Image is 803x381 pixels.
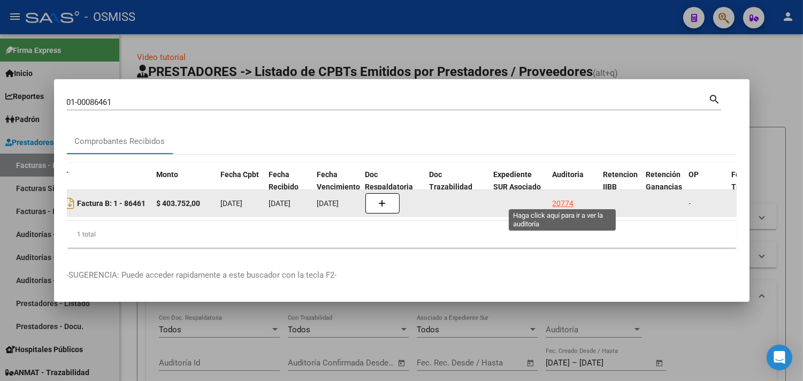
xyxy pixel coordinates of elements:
datatable-header-cell: Fecha Cpbt [216,163,264,210]
div: 1 total [67,221,737,248]
datatable-header-cell: Fecha Recibido [264,163,312,210]
span: Fecha Cpbt [220,170,259,179]
datatable-header-cell: Auditoria [548,163,599,210]
span: Doc Trazabilidad [429,170,472,191]
datatable-header-cell: Fecha Transferido [727,163,786,210]
datatable-header-cell: Retención Ganancias [641,163,684,210]
strong: $ 403.752,00 [157,199,201,208]
span: Monto [156,170,178,179]
span: Fecha Recibido [269,170,299,191]
p: -SUGERENCIA: Puede acceder rapidamente a este buscador con la tecla F2- [67,269,737,281]
datatable-header-cell: Monto [152,163,216,210]
div: Comprobantes Recibidos [75,135,165,148]
strong: Factura B: 1 - 86461 [78,199,146,208]
span: OP [689,170,699,179]
span: CPBT [49,170,68,179]
span: Doc Respaldatoria [365,170,413,191]
span: Retencion IIBB [603,170,638,191]
span: [DATE] [221,199,243,208]
span: Expediente SUR Asociado [493,170,541,191]
span: [DATE] [269,199,291,208]
datatable-header-cell: CPBT [45,163,152,210]
mat-icon: search [709,92,721,105]
span: Retención Ganancias [646,170,682,191]
span: Fecha Vencimiento [317,170,360,191]
i: Descargar documento [64,195,78,212]
datatable-header-cell: Expediente SUR Asociado [489,163,548,210]
datatable-header-cell: OP [684,163,727,210]
span: - [689,199,691,208]
div: 20774 [553,197,574,210]
datatable-header-cell: Doc Trazabilidad [425,163,489,210]
span: Fecha Transferido [731,170,771,191]
datatable-header-cell: Retencion IIBB [599,163,641,210]
datatable-header-cell: Doc Respaldatoria [361,163,425,210]
span: Auditoria [552,170,584,179]
span: [DATE] [317,199,339,208]
datatable-header-cell: Fecha Vencimiento [312,163,361,210]
div: Open Intercom Messenger [767,345,792,370]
